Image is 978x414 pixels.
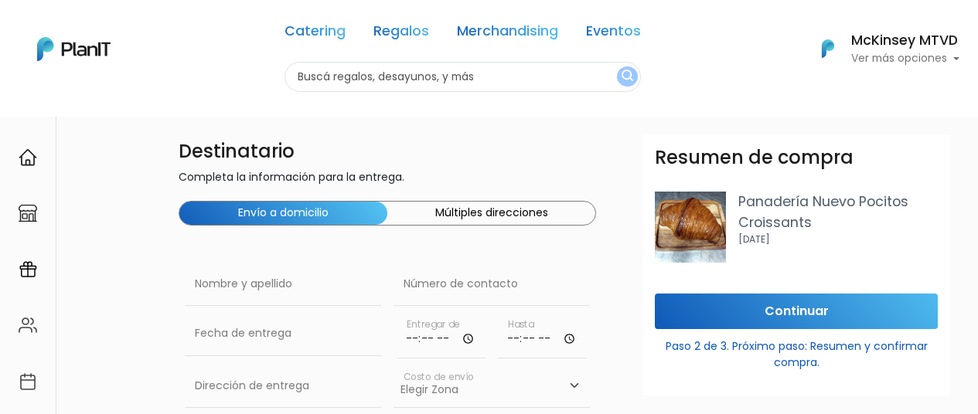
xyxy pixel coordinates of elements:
[373,25,429,43] a: Regalos
[655,192,725,262] img: WhatsApp_Image_2023-08-31_at_13.46.34.jpeg
[19,204,37,222] img: marketplace-4ceaa7011d94191e9ded77b95e3339b90024bf715f7c57f8cf31f2d8c509eaba.svg
[851,53,959,64] p: Ver más opciones
[738,212,938,232] p: Croissants
[397,312,486,358] input: Horario
[457,25,558,43] a: Merchandising
[285,62,641,92] input: Buscá regalos, desayunos, y más
[12,141,43,173] div: Home
[498,312,587,358] input: Hasta
[179,141,596,163] h4: Destinatario
[185,312,381,355] input: Fecha de entrega
[655,147,854,169] h3: Resumen de compra
[851,34,959,48] h6: McKinsey MTVD
[179,202,387,225] button: Envío a domicilio
[12,253,43,285] div: PlanITGo
[738,192,938,212] p: Panadería Nuevo Pocitos
[655,332,938,371] p: Paso 2 de 3. Próximo paso: Resumen y confirmar compra.
[811,32,845,66] img: PlanIt Logo
[185,365,381,408] input: Dirección de entrega
[655,294,938,330] input: Continuar
[37,37,111,61] img: PlanIt Logo
[179,169,596,188] p: Completa la información para la entrega.
[19,148,37,167] img: home-e721727adea9d79c4d83392d1f703f7f8bce08238fde08b1acbfd93340b81755.svg
[394,263,590,306] input: Número de contacto
[802,29,959,69] button: PlanIt Logo McKinsey MTVD Ver más opciones
[19,372,37,391] img: calendar-87d922413cdce8b2cf7b7f5f62616a5cf9e4887200fb71536465627b3292af00.svg
[387,202,595,225] button: Múltiples direcciones
[19,260,37,279] img: campaigns-02234683943229c281be62815700db0a1741e53638e28bf9629b52c665b00959.svg
[586,25,641,43] a: Eventos
[12,365,43,397] div: Calendario
[738,232,938,246] p: [DATE]
[19,316,37,334] img: people-662611757002400ad9ed0e3c099ab2801c6687ba6c219adb57efc949bc21e19d.svg
[12,310,43,341] div: Colaboradores
[185,263,381,306] input: Nombre y apellido
[622,70,633,84] img: search_button-432b6d5273f82d61273b3651a40e1bd1b912527efae98b1b7a1b2c0702e16a8d.svg
[285,25,346,43] a: Catering
[12,198,43,229] div: Dashboard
